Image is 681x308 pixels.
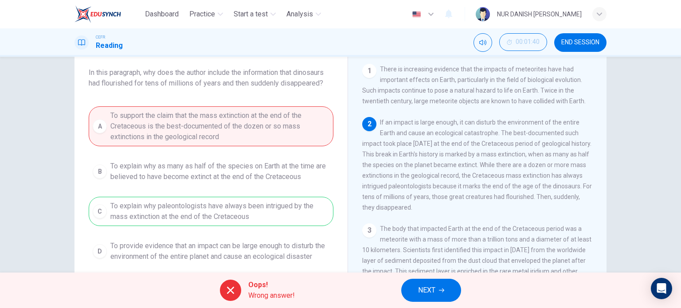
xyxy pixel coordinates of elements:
div: 3 [362,223,376,238]
span: Oops! [248,280,295,290]
div: Open Intercom Messenger [651,278,672,299]
button: END SESSION [554,33,607,52]
span: If an impact is large enough, it can disturb the environment of the entire Earth and cause an eco... [362,119,592,211]
span: Start a test [234,9,268,19]
button: Analysis [283,6,325,22]
span: Practice [189,9,215,19]
button: NEXT [401,279,461,302]
div: NUR DANISH [PERSON_NAME] [497,9,582,19]
div: Hide [499,33,547,52]
span: There is increasing evidence that the impacts of meteorites have had important effects on Earth, ... [362,66,586,105]
button: Start a test [230,6,279,22]
div: Mute [474,33,492,52]
span: In this paragraph, why does the author include the information that dinosaurs had flourished for ... [89,67,333,89]
span: 00:01:40 [516,39,540,46]
button: 00:01:40 [499,33,547,51]
span: END SESSION [561,39,599,46]
span: Analysis [286,9,313,19]
span: NEXT [418,284,435,296]
h1: Reading [96,40,123,51]
div: 2 [362,117,376,131]
span: Dashboard [145,9,179,19]
span: CEFR [96,34,105,40]
img: EduSynch logo [74,5,121,23]
a: EduSynch logo [74,5,141,23]
span: Wrong answer! [248,290,295,301]
button: Dashboard [141,6,182,22]
div: 1 [362,64,376,78]
img: en [411,11,422,18]
button: Practice [186,6,227,22]
img: Profile picture [476,7,490,21]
